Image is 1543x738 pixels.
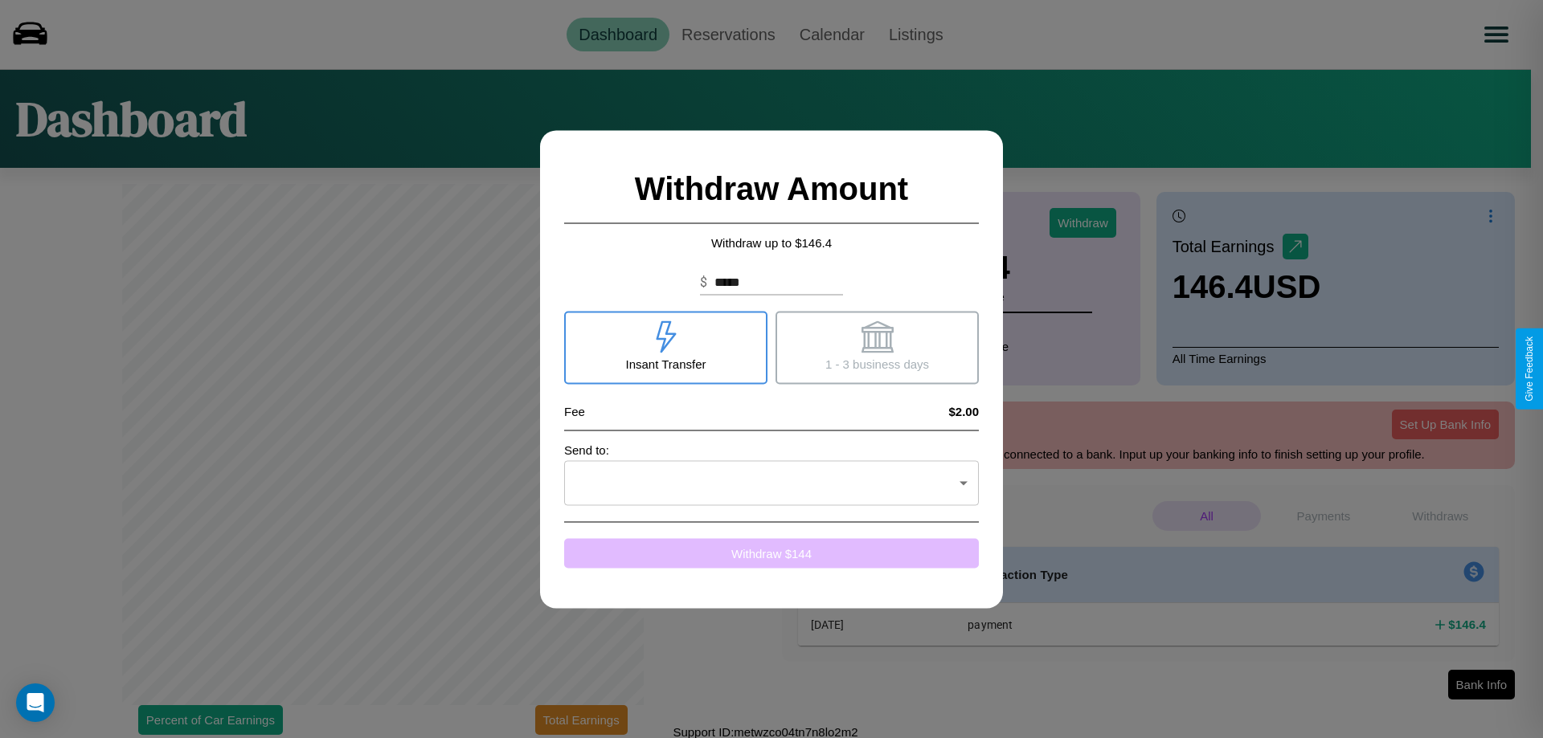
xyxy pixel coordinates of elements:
[825,353,929,374] p: 1 - 3 business days
[564,538,979,568] button: Withdraw $144
[700,272,707,292] p: $
[948,404,979,418] h4: $2.00
[564,231,979,253] p: Withdraw up to $ 146.4
[564,400,585,422] p: Fee
[1524,336,1535,402] div: Give Feedback
[564,438,979,460] p: Send to:
[564,154,979,223] h2: Withdraw Amount
[625,353,706,374] p: Insant Transfer
[16,683,55,722] div: Open Intercom Messenger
